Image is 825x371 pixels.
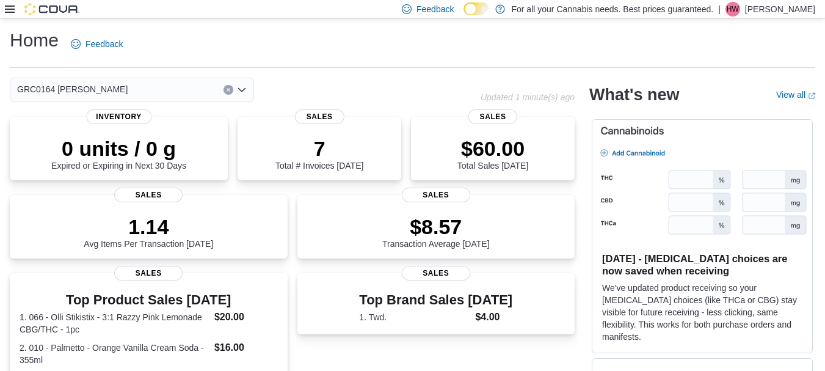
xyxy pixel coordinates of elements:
dt: 1. 066 - Olli Stikistix - 3:1 Razzy Pink Lemonade CBG/THC - 1pc [20,311,209,336]
div: Expired or Expiring in Next 30 Days [51,136,186,171]
p: 1.14 [84,215,213,239]
span: Feedback [85,38,123,50]
button: Clear input [224,85,233,95]
h1: Home [10,28,59,53]
p: Updated 1 minute(s) ago [481,92,575,102]
input: Dark Mode [463,2,489,15]
p: We've updated product receiving so your [MEDICAL_DATA] choices (like THCa or CBG) stay visible fo... [602,282,802,343]
img: Cova [24,3,79,15]
p: | [718,2,721,17]
dd: $4.00 [475,310,512,325]
span: Feedback [416,3,454,15]
div: Avg Items Per Transaction [DATE] [84,215,213,249]
span: HW [727,2,739,17]
div: Total # Invoices [DATE] [275,136,363,171]
p: For all your Cannabis needs. Best prices guaranteed. [511,2,713,17]
p: $8.57 [382,215,490,239]
dd: $20.00 [214,310,278,325]
p: 7 [275,136,363,161]
span: Sales [402,266,470,281]
span: GRC0164 [PERSON_NAME] [17,82,128,97]
button: Open list of options [237,85,247,95]
div: Transaction Average [DATE] [382,215,490,249]
span: Inventory [86,109,151,124]
p: [PERSON_NAME] [745,2,815,17]
span: Sales [402,188,470,202]
dd: $16.00 [214,340,278,355]
div: Haley Watson [725,2,740,17]
p: $60.00 [457,136,528,161]
svg: External link [808,92,815,100]
span: Sales [114,188,183,202]
span: Sales [114,266,183,281]
h2: What's new [589,85,679,105]
a: Feedback [66,32,128,56]
span: Sales [468,109,517,124]
h3: Top Product Sales [DATE] [20,293,278,307]
a: View allExternal link [776,90,815,100]
div: Total Sales [DATE] [457,136,528,171]
dt: 2. 010 - Palmetto - Orange Vanilla Cream Soda - 355ml [20,342,209,366]
h3: [DATE] - [MEDICAL_DATA] choices are now saved when receiving [602,252,802,277]
span: Sales [295,109,344,124]
h3: Top Brand Sales [DATE] [359,293,512,307]
dt: 1. Twd. [359,311,470,323]
p: 0 units / 0 g [51,136,186,161]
